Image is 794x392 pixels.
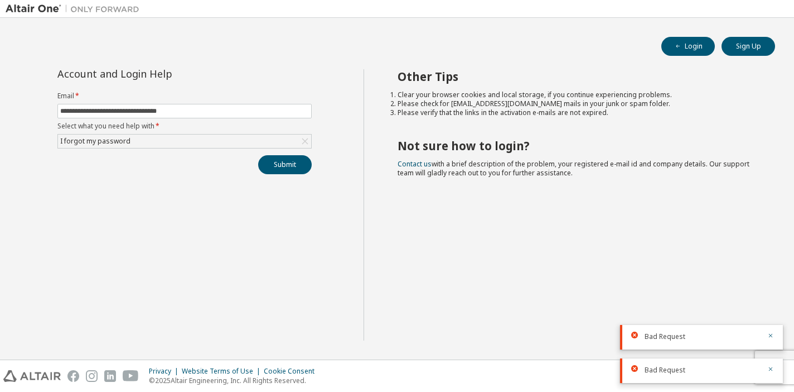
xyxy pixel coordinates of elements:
span: Bad Request [645,332,685,341]
div: Privacy [149,367,182,376]
img: facebook.svg [67,370,79,382]
img: Altair One [6,3,145,15]
img: altair_logo.svg [3,370,61,382]
div: Account and Login Help [57,69,261,78]
div: Cookie Consent [264,367,321,376]
label: Select what you need help with [57,122,312,131]
li: Clear your browser cookies and local storage, if you continue experiencing problems. [398,90,756,99]
li: Please check for [EMAIL_ADDRESS][DOMAIN_NAME] mails in your junk or spam folder. [398,99,756,108]
a: Contact us [398,159,432,169]
h2: Other Tips [398,69,756,84]
span: with a brief description of the problem, your registered e-mail id and company details. Our suppo... [398,159,749,178]
p: © 2025 Altair Engineering, Inc. All Rights Reserved. [149,376,321,385]
label: Email [57,92,312,101]
img: linkedin.svg [104,370,116,382]
div: I forgot my password [59,135,132,147]
h2: Not sure how to login? [398,138,756,153]
button: Login [661,37,715,56]
li: Please verify that the links in the activation e-mails are not expired. [398,108,756,117]
img: instagram.svg [86,370,98,382]
button: Sign Up [722,37,775,56]
button: Submit [258,155,312,174]
div: Website Terms of Use [182,367,264,376]
img: youtube.svg [123,370,139,382]
span: Bad Request [645,366,685,375]
div: I forgot my password [58,135,311,148]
